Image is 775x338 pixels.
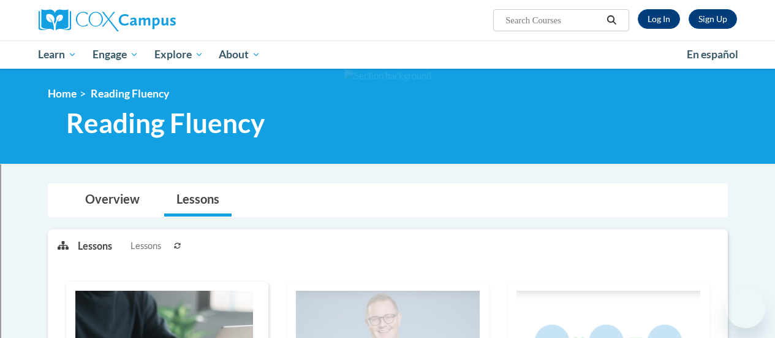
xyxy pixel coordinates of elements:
[679,42,746,67] a: En español
[504,13,602,28] input: Search Courses
[638,9,680,29] a: Log In
[689,9,737,29] a: Register
[48,87,77,100] a: Home
[93,47,138,62] span: Engage
[38,47,77,62] span: Learn
[602,13,621,28] button: Search
[39,9,176,31] img: Cox Campus
[154,47,203,62] span: Explore
[344,69,431,83] img: Section background
[39,9,259,31] a: Cox Campus
[687,48,738,61] span: En español
[219,47,260,62] span: About
[211,40,268,69] a: About
[66,107,265,139] span: Reading Fluency
[29,40,746,69] div: Main menu
[85,40,146,69] a: Engage
[91,87,169,100] span: Reading Fluency
[726,289,765,328] iframe: Button to launch messaging window
[146,40,211,69] a: Explore
[31,40,85,69] a: Learn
